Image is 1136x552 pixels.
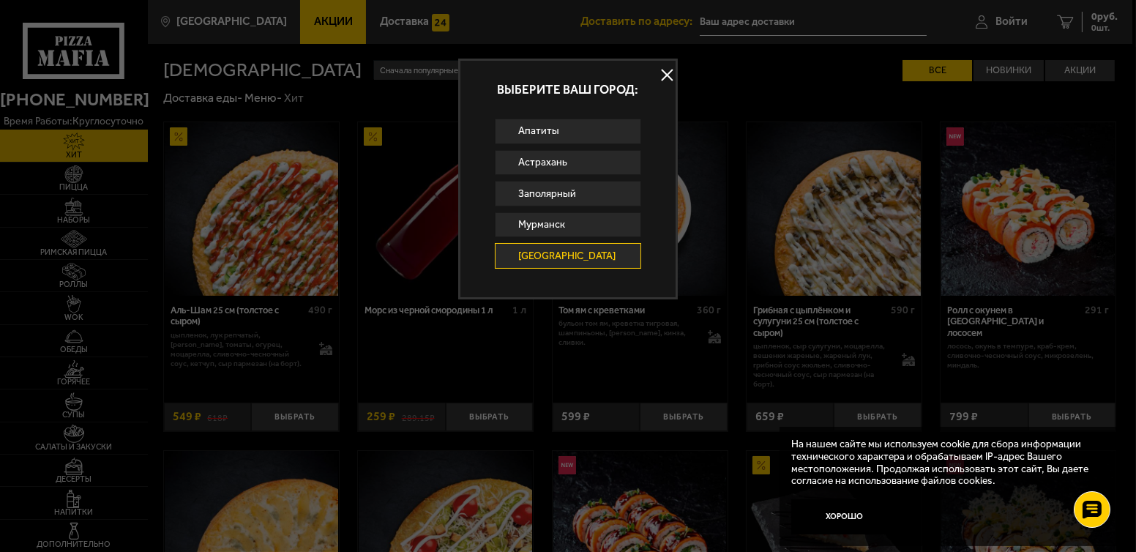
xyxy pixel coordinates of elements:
p: Выберите ваш город: [460,83,676,96]
button: Хорошо [791,499,898,535]
a: Мурманск [495,212,642,238]
p: На нашем сайте мы используем cookie для сбора информации технического характера и обрабатываем IP... [791,439,1099,488]
a: Астрахань [495,150,642,176]
a: Апатиты [495,119,642,144]
a: [GEOGRAPHIC_DATA] [495,243,642,269]
a: Заполярный [495,181,642,206]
